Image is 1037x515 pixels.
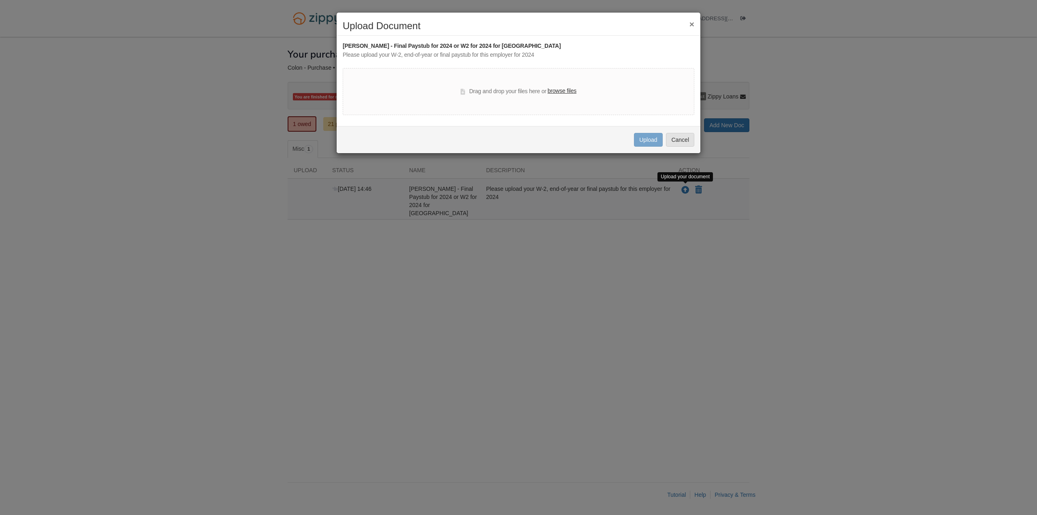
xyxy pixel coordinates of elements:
button: Upload [634,133,662,147]
button: × [689,20,694,28]
div: [PERSON_NAME] - Final Paystub for 2024 or W2 for 2024 for [GEOGRAPHIC_DATA] [343,42,694,51]
button: Cancel [666,133,694,147]
h2: Upload Document [343,21,694,31]
label: browse files [548,87,576,96]
div: Please upload your W-2, end-of-year or final paystub for this employer for 2024 [343,51,694,60]
div: Drag and drop your files here or [461,87,576,96]
div: Upload your document [657,172,713,182]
